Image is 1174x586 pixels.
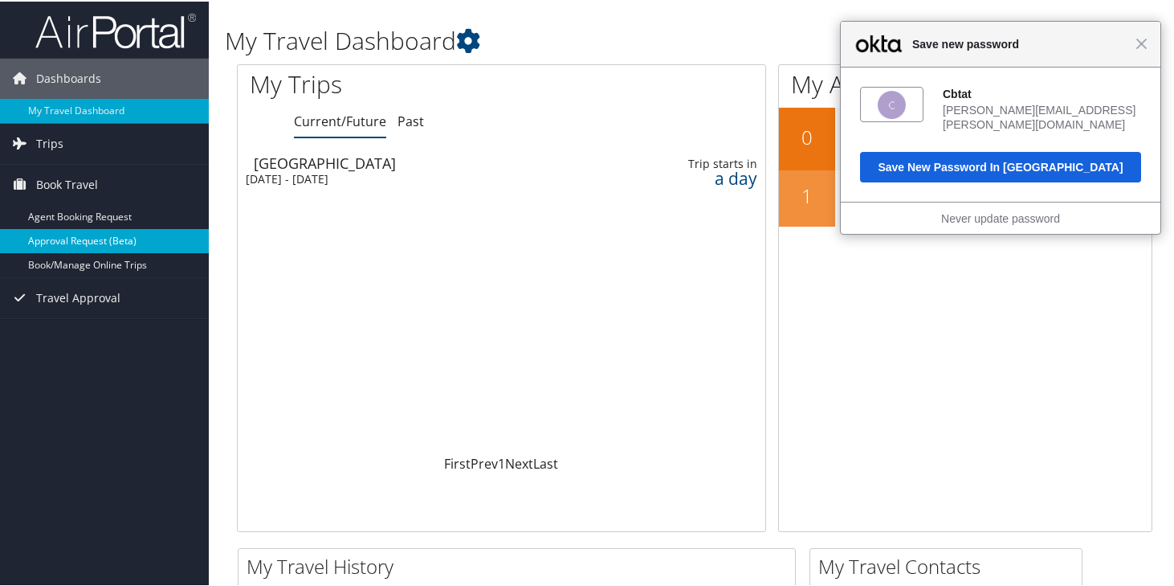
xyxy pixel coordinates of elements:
[36,57,101,97] span: Dashboards
[779,106,1152,168] a: 0Travel Approvals Pending (Advisor Booked)
[36,277,120,317] span: Travel Approval
[878,89,906,117] img: fs05c799kvovK71zG5d7
[246,170,584,185] div: [DATE] - [DATE]
[36,163,98,203] span: Book Travel
[643,155,756,170] div: Trip starts in
[643,170,756,184] div: a day
[250,66,533,100] h1: My Trips
[397,111,424,129] a: Past
[1037,8,1164,56] a: [PERSON_NAME]
[254,154,592,169] div: [GEOGRAPHIC_DATA]
[1135,36,1148,48] span: Close
[36,122,63,162] span: Trips
[860,150,1141,181] button: Save New Password in [GEOGRAPHIC_DATA]
[943,101,1141,130] div: [PERSON_NAME][EMAIL_ADDRESS][PERSON_NAME][DOMAIN_NAME]
[943,85,1141,100] div: Cbtat
[35,10,196,48] img: airportal-logo.png
[505,453,533,471] a: Next
[294,111,386,129] a: Current/Future
[247,551,795,579] h2: My Travel History
[779,181,835,208] h2: 1
[533,453,558,471] a: Last
[498,453,505,471] a: 1
[779,122,835,150] h2: 0
[444,453,471,471] a: First
[779,66,1152,100] h1: My Action Items
[779,169,1152,225] a: 1Trips Missing Hotels
[471,453,498,471] a: Prev
[904,33,1135,52] span: Save new password
[225,23,851,56] h1: My Travel Dashboard
[941,211,1060,223] a: Never update password
[818,551,1082,579] h2: My Travel Contacts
